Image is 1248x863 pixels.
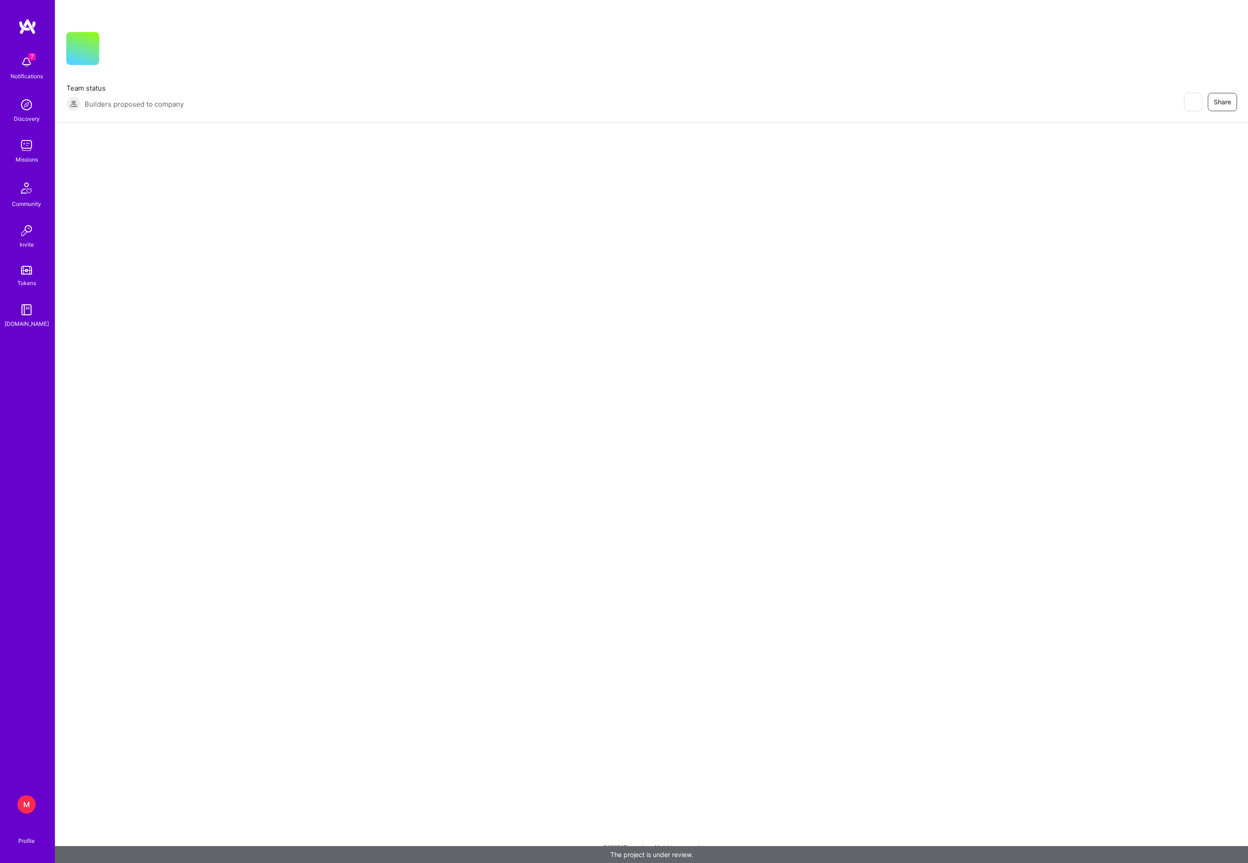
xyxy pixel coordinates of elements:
[15,795,38,814] a: M
[1214,97,1231,107] span: Share
[55,846,1248,863] div: The project is under review.
[66,97,81,111] img: Builders proposed to company
[16,155,38,164] div: Missions
[1189,98,1196,106] i: icon EyeClosed
[17,136,36,155] img: teamwork
[18,836,35,845] div: Profile
[1208,93,1237,111] button: Share
[14,114,40,124] div: Discovery
[12,199,41,209] div: Community
[21,266,32,275] img: tokens
[17,301,36,319] img: guide book
[5,319,49,329] div: [DOMAIN_NAME]
[17,278,36,288] div: Tokens
[11,71,43,81] div: Notifications
[28,53,36,60] span: 7
[17,53,36,71] img: bell
[17,96,36,114] img: discovery
[66,83,184,93] span: Team status
[18,18,37,35] img: logo
[17,795,36,814] div: M
[17,221,36,240] img: Invite
[85,99,184,109] span: Builders proposed to company
[20,240,34,249] div: Invite
[110,47,117,54] i: icon CompanyGray
[16,177,37,199] img: Community
[15,826,38,845] a: Profile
